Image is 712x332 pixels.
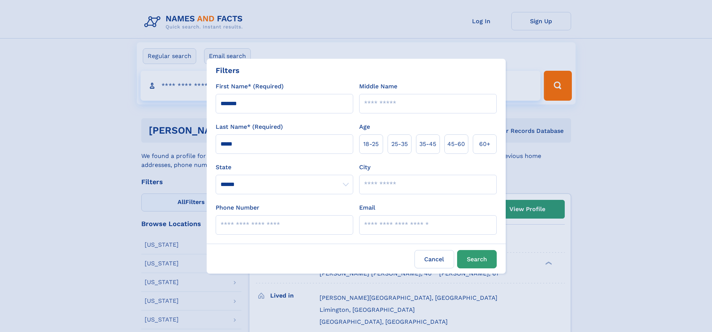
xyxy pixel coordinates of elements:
span: 25‑35 [391,140,408,149]
label: Age [359,122,370,131]
span: 45‑60 [447,140,465,149]
label: Email [359,203,375,212]
div: Filters [216,65,240,76]
label: City [359,163,370,172]
span: 35‑45 [419,140,436,149]
label: Middle Name [359,82,397,91]
label: State [216,163,353,172]
label: First Name* (Required) [216,82,284,91]
label: Cancel [414,250,454,268]
span: 60+ [479,140,490,149]
span: 18‑25 [363,140,379,149]
label: Phone Number [216,203,259,212]
button: Search [457,250,497,268]
label: Last Name* (Required) [216,122,283,131]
